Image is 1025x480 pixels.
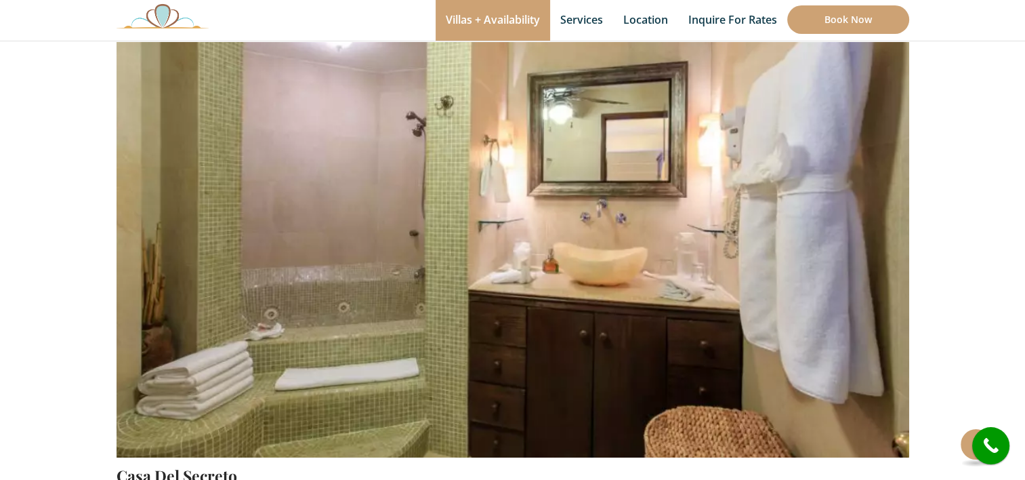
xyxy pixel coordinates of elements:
[976,431,1006,461] i: call
[117,3,209,28] img: Awesome Logo
[972,427,1009,464] a: call
[787,5,909,34] a: Book Now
